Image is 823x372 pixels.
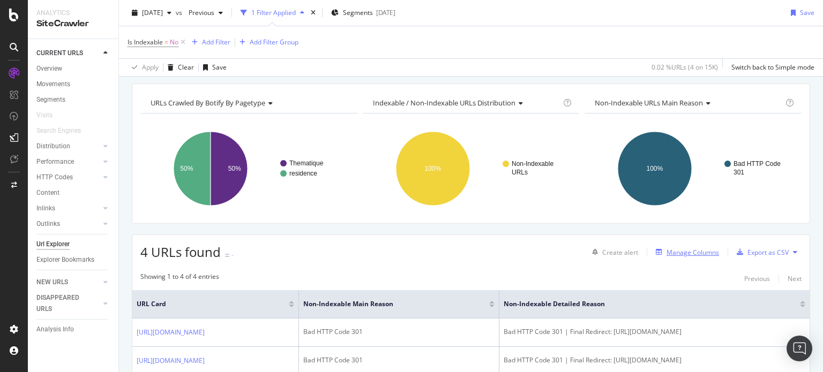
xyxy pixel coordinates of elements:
button: Next [788,272,802,285]
div: NEW URLS [36,277,68,288]
div: Outlinks [36,218,60,230]
div: SiteCrawler [36,18,110,30]
div: Analytics [36,9,110,18]
span: Non-Indexable Main Reason [303,299,473,309]
text: 50% [180,165,193,172]
a: Analysis Info [36,324,111,335]
div: Bad HTTP Code 301 | Final Redirect: [URL][DOMAIN_NAME] [504,327,805,337]
div: Visits [36,110,53,121]
a: Overview [36,63,111,74]
button: Previous [184,4,227,21]
text: Thematique [289,160,324,167]
div: [DATE] [376,8,395,17]
div: Showing 1 to 4 of 4 entries [140,272,219,285]
button: Apply [128,59,159,76]
button: Create alert [588,244,638,261]
button: Export as CSV [732,244,789,261]
div: Open Intercom Messenger [787,336,812,361]
div: - [231,250,234,260]
div: Previous [744,274,770,283]
div: Search Engines [36,125,81,136]
text: URLs [512,169,528,176]
text: Non-Indexable [512,160,553,168]
div: Add Filter Group [250,37,298,47]
span: Non-Indexable URLs Main Reason [595,98,703,108]
a: Segments [36,94,111,105]
a: [URL][DOMAIN_NAME] [137,327,205,338]
a: NEW URLS [36,277,100,288]
div: Performance [36,156,74,168]
span: Segments [343,8,373,17]
h4: URLs Crawled By Botify By pagetype [148,94,348,111]
div: Inlinks [36,203,55,214]
text: 301 [734,169,744,176]
a: Content [36,187,111,199]
span: 2025 Sep. 1st [142,8,163,17]
button: Clear [163,59,194,76]
a: HTTP Codes [36,172,100,183]
div: Save [800,8,814,17]
div: Analysis Info [36,324,74,335]
div: Create alert [602,248,638,257]
a: Outlinks [36,218,100,230]
div: Overview [36,63,62,74]
img: Equal [225,254,229,257]
a: Url Explorer [36,239,111,250]
span: Is Indexable [128,37,163,47]
a: Performance [36,156,100,168]
div: times [309,7,318,18]
div: Segments [36,94,65,105]
span: vs [176,8,184,17]
span: 4 URLs found [140,243,221,261]
button: Manage Columns [652,246,719,259]
div: DISAPPEARED URLS [36,292,91,315]
div: Export as CSV [747,248,789,257]
button: Switch back to Simple mode [727,59,814,76]
div: Manage Columns [667,248,719,257]
div: Distribution [36,141,70,152]
div: Explorer Bookmarks [36,254,94,265]
text: 100% [647,165,663,172]
div: Switch back to Simple mode [731,63,814,72]
div: Url Explorer [36,239,70,250]
a: Search Engines [36,125,92,136]
a: [URL][DOMAIN_NAME] [137,355,205,366]
div: 1 Filter Applied [251,8,296,17]
div: 0.02 % URLs ( 4 on 15K ) [652,63,718,72]
a: DISAPPEARED URLS [36,292,100,315]
div: Content [36,187,59,199]
span: No [170,35,178,50]
text: residence [289,170,317,177]
a: Visits [36,110,63,121]
button: Add Filter [188,36,230,49]
text: Bad HTTP Code [734,160,781,168]
text: 100% [424,165,441,172]
div: Bad HTTP Code 301 | Final Redirect: [URL][DOMAIN_NAME] [504,355,805,365]
svg: A chart. [140,122,355,215]
div: CURRENT URLS [36,48,83,59]
div: Apply [142,63,159,72]
span: URLs Crawled By Botify By pagetype [151,98,265,108]
div: Next [788,274,802,283]
button: Add Filter Group [235,36,298,49]
h4: Indexable / Non-Indexable URLs Distribution [371,94,562,111]
a: Explorer Bookmarks [36,254,111,265]
text: 50% [228,165,241,172]
div: Bad HTTP Code 301 [303,355,495,365]
a: CURRENT URLS [36,48,100,59]
span: Previous [184,8,214,17]
div: Add Filter [202,37,230,47]
div: Bad HTTP Code 301 [303,327,495,337]
span: = [164,37,168,47]
h4: Non-Indexable URLs Main Reason [593,94,783,111]
a: Distribution [36,141,100,152]
div: Clear [178,63,194,72]
div: Save [212,63,227,72]
button: Save [787,4,814,21]
a: Movements [36,79,111,90]
button: [DATE] [128,4,176,21]
div: Movements [36,79,70,90]
svg: A chart. [585,122,799,215]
